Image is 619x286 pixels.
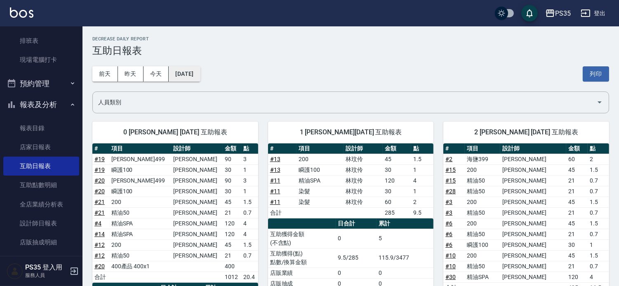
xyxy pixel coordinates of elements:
[500,207,566,218] td: [PERSON_NAME]
[241,143,258,154] th: 點
[555,8,571,19] div: PS35
[588,261,609,272] td: 0.7
[344,197,383,207] td: 林玟伶
[241,229,258,239] td: 4
[92,36,609,42] h2: Decrease Daily Report
[465,207,500,218] td: 精油50
[268,248,336,267] td: 互助獲得(點) 點數/換算金額
[94,177,105,184] a: #20
[171,175,223,186] td: [PERSON_NAME]
[500,218,566,229] td: [PERSON_NAME]
[94,166,105,173] a: #19
[3,157,79,176] a: 互助日報表
[383,164,411,175] td: 30
[241,239,258,250] td: 1.5
[10,7,33,18] img: Logo
[465,272,500,282] td: 精油SPA
[268,267,336,278] td: 店販業績
[171,143,223,154] th: 設計師
[445,156,452,162] a: #2
[465,197,500,207] td: 200
[377,248,433,267] td: 115.9/3477
[223,143,241,154] th: 金額
[223,197,241,207] td: 45
[445,177,456,184] a: #15
[588,207,609,218] td: 0.7
[241,197,258,207] td: 1.5
[411,197,433,207] td: 2
[377,267,433,278] td: 0
[92,66,118,82] button: 前天
[270,199,280,205] a: #11
[109,218,172,229] td: 精油SPA
[500,154,566,164] td: [PERSON_NAME]
[92,143,109,154] th: #
[241,186,258,197] td: 1
[3,176,79,195] a: 互助點數明細
[3,73,79,94] button: 預約管理
[443,143,465,154] th: #
[566,143,588,154] th: 金額
[109,175,172,186] td: [PERSON_NAME]499
[542,5,574,22] button: PS35
[241,218,258,229] td: 4
[223,164,241,175] td: 30
[25,272,67,279] p: 服務人員
[336,248,377,267] td: 9.5/285
[465,239,500,250] td: 瞬護100
[588,164,609,175] td: 1.5
[169,66,200,82] button: [DATE]
[171,186,223,197] td: [PERSON_NAME]
[465,229,500,239] td: 精油50
[465,250,500,261] td: 200
[588,175,609,186] td: 0.7
[268,143,434,218] table: a dense table
[3,119,79,138] a: 報表目錄
[566,207,588,218] td: 21
[588,186,609,197] td: 0.7
[223,229,241,239] td: 120
[566,250,588,261] td: 45
[500,261,566,272] td: [PERSON_NAME]
[109,154,172,164] td: [PERSON_NAME]499
[465,164,500,175] td: 200
[383,154,411,164] td: 45
[3,50,79,69] a: 現場電腦打卡
[92,143,258,283] table: a dense table
[588,197,609,207] td: 1.5
[241,154,258,164] td: 3
[521,5,538,21] button: save
[109,261,172,272] td: 400產品 400x1
[344,143,383,154] th: 設計師
[566,175,588,186] td: 21
[223,175,241,186] td: 90
[593,96,606,109] button: Open
[92,272,109,282] td: 合計
[411,143,433,154] th: 點
[94,188,105,195] a: #20
[109,186,172,197] td: 瞬護100
[223,207,241,218] td: 21
[7,263,23,279] img: Person
[588,154,609,164] td: 2
[297,186,344,197] td: 染髮
[102,128,248,136] span: 0 [PERSON_NAME] [DATE] 互助報表
[96,95,593,110] input: 人員名稱
[377,218,433,229] th: 累計
[3,31,79,50] a: 排班表
[465,154,500,164] td: 海鹽399
[566,239,588,250] td: 30
[278,128,424,136] span: 1 [PERSON_NAME][DATE] 互助報表
[465,175,500,186] td: 精油50
[588,218,609,229] td: 1.5
[588,229,609,239] td: 0.7
[3,214,79,233] a: 設計師日報表
[500,186,566,197] td: [PERSON_NAME]
[94,220,101,227] a: #4
[500,143,566,154] th: 設計師
[223,186,241,197] td: 30
[445,188,456,195] a: #28
[411,164,433,175] td: 1
[241,272,258,282] td: 20.4
[344,186,383,197] td: 林玟伶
